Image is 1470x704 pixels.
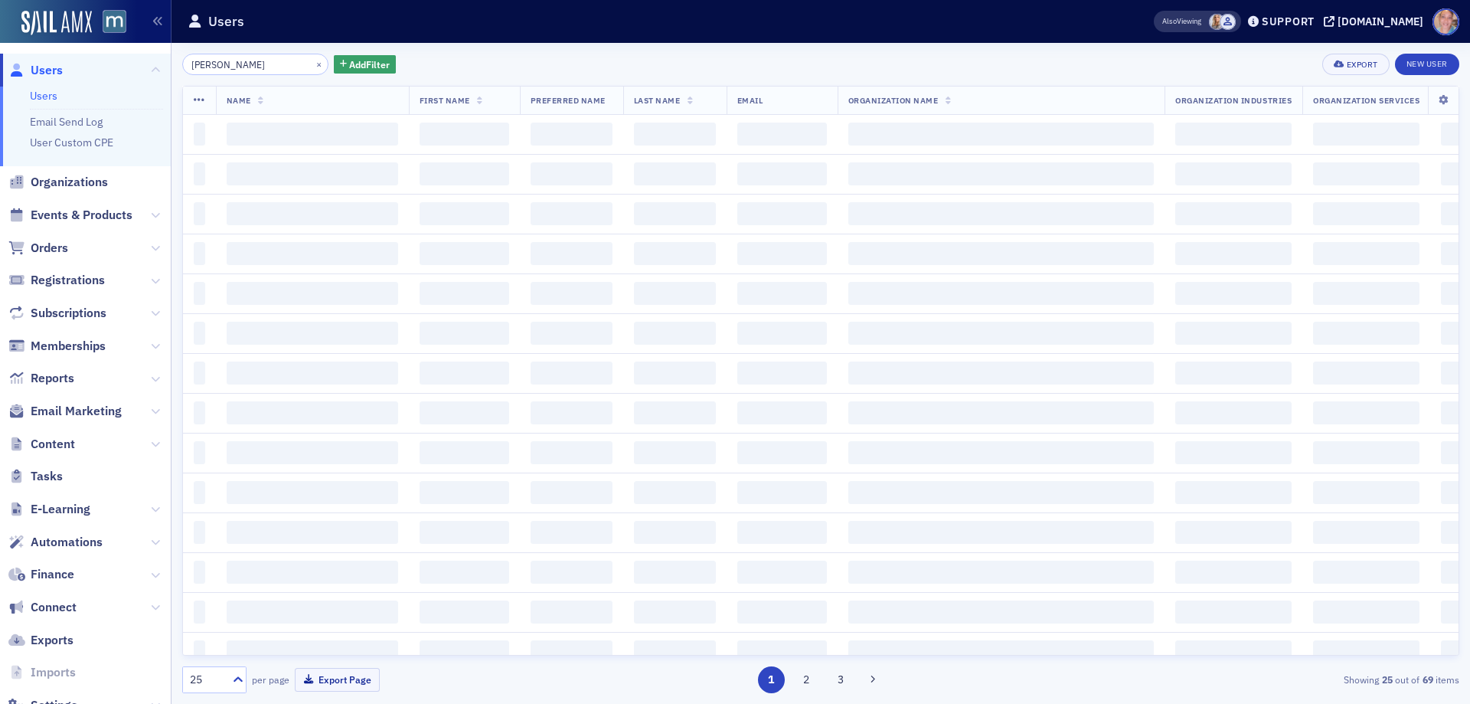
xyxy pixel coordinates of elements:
[8,468,63,485] a: Tasks
[737,481,827,504] span: ‌
[1338,15,1423,28] div: [DOMAIN_NAME]
[531,322,612,345] span: ‌
[31,174,108,191] span: Organizations
[737,401,827,424] span: ‌
[194,521,205,544] span: ‌
[8,240,68,257] a: Orders
[194,282,205,305] span: ‌
[420,441,509,464] span: ‌
[531,521,612,544] span: ‌
[848,123,1155,146] span: ‌
[531,95,606,106] span: Preferred Name
[194,601,205,624] span: ‌
[737,521,827,544] span: ‌
[848,242,1155,265] span: ‌
[1175,282,1292,305] span: ‌
[848,282,1155,305] span: ‌
[848,322,1155,345] span: ‌
[634,322,716,345] span: ‌
[1175,123,1292,146] span: ‌
[227,282,398,305] span: ‌
[420,162,509,185] span: ‌
[31,62,63,79] span: Users
[634,202,716,225] span: ‌
[1175,242,1292,265] span: ‌
[1313,441,1419,464] span: ‌
[420,282,509,305] span: ‌
[227,401,398,424] span: ‌
[182,54,328,75] input: Search…
[737,123,827,146] span: ‌
[1313,561,1419,584] span: ‌
[30,115,103,129] a: Email Send Log
[8,305,106,322] a: Subscriptions
[1175,322,1292,345] span: ‌
[194,362,205,385] span: ‌
[30,136,113,149] a: User Custom CPE
[420,322,509,345] span: ‌
[31,534,103,551] span: Automations
[531,401,612,424] span: ‌
[8,370,74,387] a: Reports
[208,12,244,31] h1: Users
[8,174,108,191] a: Organizations
[227,362,398,385] span: ‌
[420,561,509,584] span: ‌
[1162,16,1177,26] div: Also
[8,207,132,224] a: Events & Products
[31,370,74,387] span: Reports
[227,123,398,146] span: ‌
[227,601,398,624] span: ‌
[737,282,827,305] span: ‌
[31,566,74,583] span: Finance
[21,11,92,35] img: SailAMX
[531,481,612,504] span: ‌
[1313,640,1419,663] span: ‌
[848,362,1155,385] span: ‌
[848,521,1155,544] span: ‌
[31,207,132,224] span: Events & Products
[848,202,1155,225] span: ‌
[252,673,289,686] label: per page
[194,162,205,185] span: ‌
[8,338,106,355] a: Memberships
[634,95,681,106] span: Last Name
[848,481,1155,504] span: ‌
[8,272,105,289] a: Registrations
[194,401,205,424] span: ‌
[1175,601,1292,624] span: ‌
[1313,521,1419,544] span: ‌
[1347,61,1378,69] div: Export
[31,468,63,485] span: Tasks
[420,481,509,504] span: ‌
[531,561,612,584] span: ‌
[227,322,398,345] span: ‌
[634,441,716,464] span: ‌
[194,123,205,146] span: ‌
[634,401,716,424] span: ‌
[758,666,785,693] button: 1
[848,601,1155,624] span: ‌
[103,10,126,34] img: SailAMX
[634,521,716,544] span: ‌
[1175,162,1292,185] span: ‌
[420,242,509,265] span: ‌
[1175,95,1292,106] span: Organization Industries
[227,640,398,663] span: ‌
[531,282,612,305] span: ‌
[227,202,398,225] span: ‌
[8,436,75,453] a: Content
[1313,242,1419,265] span: ‌
[420,95,470,106] span: First Name
[227,441,398,464] span: ‌
[634,561,716,584] span: ‌
[737,561,827,584] span: ‌
[1209,14,1225,30] span: Emily Trott
[634,282,716,305] span: ‌
[1220,14,1236,30] span: Justin Chase
[848,162,1155,185] span: ‌
[531,202,612,225] span: ‌
[194,561,205,584] span: ‌
[1313,282,1419,305] span: ‌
